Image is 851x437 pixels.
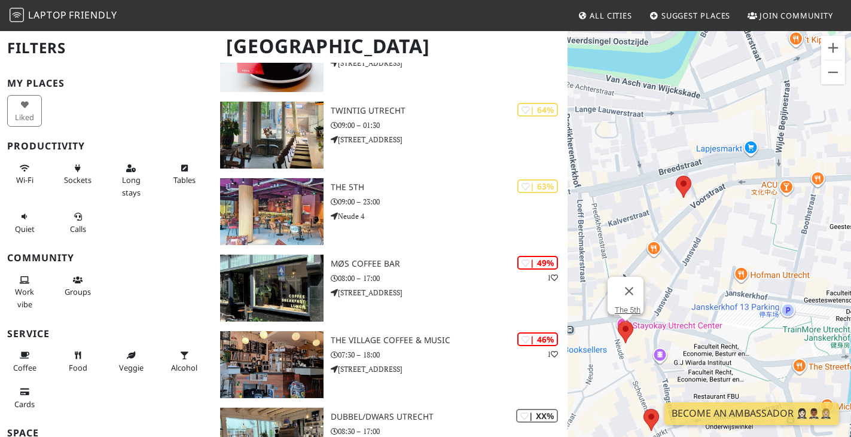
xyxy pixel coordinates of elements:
h3: The 5th [331,182,567,192]
p: 08:30 – 17:00 [331,426,567,437]
button: Veggie [114,346,148,377]
button: Food [60,346,95,377]
h3: Community [7,252,206,264]
a: Twintig Utrecht | 64% Twintig Utrecht 09:00 – 01:30 [STREET_ADDRESS] [213,102,568,169]
span: Suggest Places [661,10,731,21]
p: Neude 4 [331,210,567,222]
button: Work vibe [7,270,42,314]
img: The Village Coffee & Music [220,331,324,398]
span: Power sockets [64,175,91,185]
h1: [GEOGRAPHIC_DATA] [216,30,565,63]
h3: Service [7,328,206,340]
span: Long stays [122,175,141,197]
a: Suggest Places [645,5,736,26]
a: All Cities [573,5,637,26]
p: [STREET_ADDRESS] [331,363,567,375]
button: 关闭 [615,277,643,305]
img: MØS Coffee bar [220,255,324,322]
span: Friendly [69,8,117,22]
span: Laptop [28,8,67,22]
button: Calls [60,207,95,239]
button: Quiet [7,207,42,239]
div: | 63% [517,179,558,193]
span: Join Community [760,10,833,21]
h3: My Places [7,78,206,89]
div: | XX% [516,409,558,423]
p: 08:00 – 17:00 [331,273,567,284]
p: 09:00 – 01:30 [331,120,567,131]
h3: The Village Coffee & Music [331,335,567,346]
span: Veggie [119,362,144,373]
button: Coffee [7,346,42,377]
span: Stable Wi-Fi [16,175,33,185]
button: 放大 [821,36,845,60]
span: People working [15,286,34,309]
button: 缩小 [821,60,845,84]
h2: Filters [7,30,206,66]
h3: Productivity [7,140,206,152]
a: LaptopFriendly LaptopFriendly [10,5,117,26]
button: Long stays [114,158,148,202]
span: Video/audio calls [70,224,86,234]
h3: Twintig Utrecht [331,106,567,116]
a: MØS Coffee bar | 49% 1 MØS Coffee bar 08:00 – 17:00 [STREET_ADDRESS] [213,255,568,322]
span: Alcohol [171,362,197,373]
img: LaptopFriendly [10,8,24,22]
div: | 49% [517,256,558,270]
span: Coffee [13,362,36,373]
button: Groups [60,270,95,302]
span: Group tables [65,286,91,297]
div: | 46% [517,332,558,346]
span: Credit cards [14,399,35,410]
p: [STREET_ADDRESS] [331,134,567,145]
span: Food [69,362,87,373]
p: 1 [547,272,558,283]
p: 09:00 – 23:00 [331,196,567,207]
button: Sockets [60,158,95,190]
img: The 5th [220,178,324,245]
h3: MØS Coffee bar [331,259,567,269]
button: Tables [167,158,202,190]
button: Wi-Fi [7,158,42,190]
button: Cards [7,382,42,414]
span: Quiet [15,224,35,234]
span: Work-friendly tables [173,175,196,185]
img: Twintig Utrecht [220,102,324,169]
p: [STREET_ADDRESS] [331,287,567,298]
h3: DUBBEL/DWARS Utrecht [331,412,567,422]
a: The 5th | 63% The 5th 09:00 – 23:00 Neude 4 [213,178,568,245]
a: The Village Coffee & Music | 46% 1 The Village Coffee & Music 07:30 – 18:00 [STREET_ADDRESS] [213,331,568,398]
button: Alcohol [167,346,202,377]
p: 1 [547,349,558,360]
a: Join Community [743,5,838,26]
p: 07:30 – 18:00 [331,349,567,360]
span: All Cities [590,10,632,21]
div: | 64% [517,103,558,117]
a: The 5th [615,305,640,314]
